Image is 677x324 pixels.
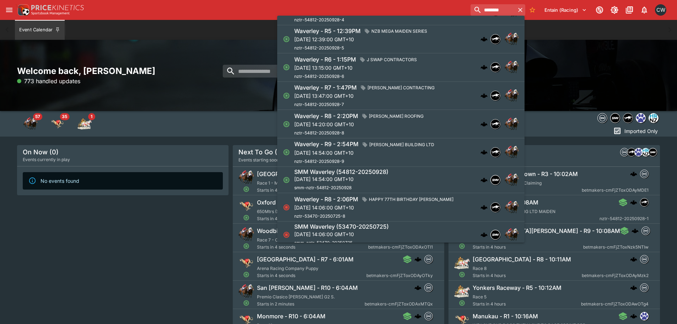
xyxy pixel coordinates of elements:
img: logo-cerberus.svg [630,284,637,291]
span: Race 1 - Maiden Special Weight [257,180,320,186]
img: betmakers.png [425,312,432,320]
div: betmakers [640,283,649,292]
p: [DATE] 14:06:00 GMT+10 [294,204,456,211]
input: search [471,4,515,16]
p: [DATE] 13:47:00 GMT+10 [294,92,437,100]
span: nztr-54812-20250928-9 [294,159,344,164]
div: nztr [640,198,649,207]
button: Toggle light/dark mode [608,4,621,16]
h6: Waverley - R8 - 2:20PM [294,112,358,120]
button: Connected to PK [593,4,606,16]
div: cerberus [630,284,637,291]
img: nztr.png [640,198,648,206]
svg: Open [283,176,290,184]
h6: Waverley - R1 - 10:08AM [473,199,538,206]
h6: SMM Waverley (53470-20250725) [294,223,389,230]
h6: Waverley - R7 - 1:47PM [294,84,357,91]
span: Starts in 4 hours [473,187,582,194]
img: greyhound_racing [50,117,65,131]
h6: [GEOGRAPHIC_DATA] - R8 - 10:11AM [473,256,571,263]
span: Starts in 4 hours [473,215,600,222]
span: Starts in 4 hours [473,272,582,279]
div: samemeetingmulti [610,113,620,123]
img: samemeetingmulti.png [649,148,657,156]
img: horse_racing.png [505,32,519,46]
svg: Open [243,243,249,249]
img: horse_racing.png [238,227,254,242]
svg: Open [459,243,465,249]
img: logo-cerberus.svg [630,199,637,206]
svg: Open [283,121,290,128]
img: horse_racing.png [238,170,254,185]
div: betmakers [640,170,649,178]
div: samemeetingmulti [490,230,500,240]
button: Select Tenant [540,4,591,16]
span: nztr-54812-20250928-4 [294,17,344,22]
span: smm-nztr-53470-20250725 [294,240,353,245]
span: Starts in 4 seconds [257,215,366,222]
img: betmakers.png [425,284,432,292]
span: Goodwood Stakes (G1) [473,237,518,243]
img: logo-cerberus.svg [414,256,421,263]
img: grnz.png [640,312,648,320]
svg: Open [243,271,249,278]
img: samemeetingmulti.png [611,113,620,123]
p: [DATE] 13:15:00 GMT+10 [294,64,420,71]
button: Clint Wallis [653,2,668,18]
button: Event Calendar [15,20,65,40]
img: betmakers.png [640,284,648,292]
h5: Next To Go (107) [238,148,290,156]
div: Horse Racing [23,117,38,131]
span: [PERSON_NAME] BUILDING LTD MAIDEN [473,209,555,214]
div: Harness Racing [77,117,92,131]
div: betmakers [597,113,607,123]
div: betmakers [640,255,649,264]
div: cerberus [480,36,488,43]
img: betmakers.png [620,148,628,156]
span: Race 8 [473,266,487,271]
img: logo-cerberus.svg [630,313,637,320]
p: [DATE] 14:20:00 GMT+10 [294,121,426,128]
p: Imported Only [624,127,658,135]
img: betmakers.png [598,113,607,123]
svg: Open [283,36,290,43]
svg: Closed [283,204,290,211]
div: grnz [640,312,649,320]
img: logo-cerberus.svg [630,170,637,177]
svg: Open [459,300,465,306]
span: nztr-54812-20250928-1 [600,215,649,222]
img: harness_racing [77,117,92,131]
h6: [GEOGRAPHIC_DATA] - R7 - 6:01AM [257,256,354,263]
span: betmakers-cmFjZToxODAwOTg4 [581,301,649,308]
img: horse_racing.png [505,60,519,74]
img: nztr.png [623,113,633,123]
img: logo-cerberus.svg [480,92,488,99]
img: nztr.png [491,91,500,100]
img: Sportsbook Management [31,12,70,15]
img: logo-cerberus.svg [630,256,637,263]
div: nztr [490,147,500,157]
img: logo-cerberus.svg [480,121,488,128]
div: samemeetingmulti [490,175,500,185]
span: J SWAP CONTRACTORS [364,56,420,63]
svg: Open [283,149,290,156]
div: Event type filters [17,111,98,137]
svg: Open [243,214,249,221]
img: logo-cerberus.svg [480,231,488,238]
p: [DATE] 12:39:00 GMT+10 [294,36,430,43]
div: nztr [490,34,500,44]
img: samemeetingmulti.png [491,230,500,239]
span: smm-nztr-54812-20250928 [294,185,351,190]
div: nztr [627,148,636,156]
div: cerberus [632,227,639,234]
img: logo-cerberus.svg [480,64,488,71]
h6: Waverley - R9 - 2:54PM [294,140,359,148]
div: No events found [41,174,79,187]
div: cerberus [480,92,488,99]
div: cerberus [630,170,637,177]
img: horse_racing.png [505,200,519,214]
span: Events starting soon [238,156,279,164]
div: nztr [490,202,500,212]
div: nztr [490,91,500,101]
p: [DATE] 14:06:00 GMT+10 [294,230,389,238]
